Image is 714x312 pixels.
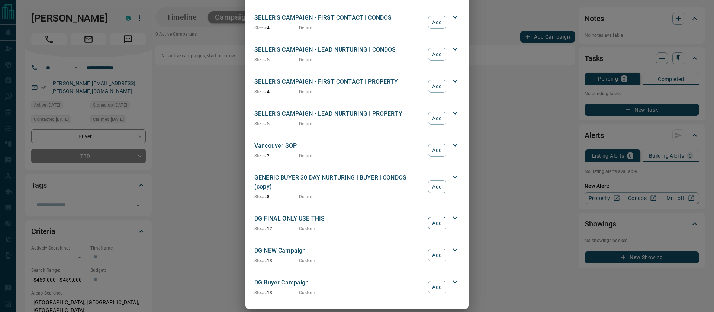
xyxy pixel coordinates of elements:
button: Add [428,112,446,125]
p: Default [299,120,314,127]
span: Steps: [254,258,267,263]
button: Add [428,144,446,157]
span: Steps: [254,89,267,94]
div: SELLER'S CAMPAIGN - FIRST CONTACT | PROPERTYSteps:4DefaultAdd [254,76,460,97]
div: SELLER'S CAMPAIGN - FIRST CONTACT | CONDOSSteps:4DefaultAdd [254,12,460,33]
p: 13 [254,289,299,296]
p: SELLER'S CAMPAIGN - LEAD NURTURING | CONDOS [254,45,424,54]
p: SELLER'S CAMPAIGN - LEAD NURTURING | PROPERTY [254,109,424,118]
div: DG Buyer CampaignSteps:13CustomAdd [254,277,460,297]
div: GENERIC BUYER 30 DAY NURTURING | BUYER | CONDOS (copy)Steps:8DefaultAdd [254,172,460,202]
span: Steps: [254,290,267,295]
span: Steps: [254,121,267,126]
p: Vancouver SOP [254,141,424,150]
p: GENERIC BUYER 30 DAY NURTURING | BUYER | CONDOS (copy) [254,173,424,191]
div: SELLER'S CAMPAIGN - LEAD NURTURING | CONDOSSteps:5DefaultAdd [254,44,460,65]
p: Default [299,89,314,95]
button: Add [428,249,446,261]
p: 5 [254,120,299,127]
p: 4 [254,25,299,31]
p: Default [299,25,314,31]
p: 13 [254,257,299,264]
button: Add [428,217,446,229]
p: SELLER'S CAMPAIGN - FIRST CONTACT | CONDOS [254,13,424,22]
span: Steps: [254,194,267,199]
p: Default [299,152,314,159]
p: DG FINAL ONLY USE THIS [254,214,424,223]
span: Steps: [254,57,267,62]
p: DG NEW Campaign [254,246,424,255]
p: SELLER'S CAMPAIGN - FIRST CONTACT | PROPERTY [254,77,424,86]
span: Steps: [254,153,267,158]
button: Add [428,16,446,29]
p: Default [299,57,314,63]
p: Custom [299,257,315,264]
p: DG Buyer Campaign [254,278,424,287]
button: Add [428,80,446,93]
button: Add [428,48,446,61]
p: 2 [254,152,299,159]
div: Vancouver SOPSteps:2DefaultAdd [254,140,460,161]
p: Custom [299,289,315,296]
p: Custom [299,225,315,232]
span: Steps: [254,226,267,231]
div: DG NEW CampaignSteps:13CustomAdd [254,245,460,266]
div: SELLER'S CAMPAIGN - LEAD NURTURING | PROPERTYSteps:5DefaultAdd [254,108,460,129]
p: 12 [254,225,299,232]
button: Add [428,281,446,293]
p: Default [299,193,314,200]
button: Add [428,180,446,193]
p: 8 [254,193,299,200]
p: 4 [254,89,299,95]
div: DG FINAL ONLY USE THISSteps:12CustomAdd [254,213,460,234]
p: 5 [254,57,299,63]
span: Steps: [254,25,267,30]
